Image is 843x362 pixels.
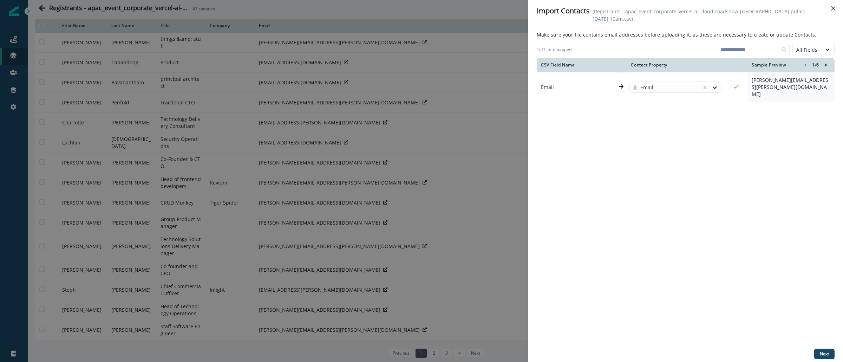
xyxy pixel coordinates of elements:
[631,62,667,68] p: Contact Property
[752,62,786,68] p: Sample Preview
[537,81,616,93] p: Email
[812,62,819,68] p: 1 / 6
[814,349,835,359] button: Next
[537,6,590,16] p: Import Contacts
[593,8,816,22] p: (Registrants - apac_event_corporate_vercel-ai-cloud-roadshow-[GEOGRAPHIC_DATA] pulled [DATE] 10am...
[801,61,809,69] button: left-icon
[537,31,816,38] p: Make sure your file contains email addresses before uploading it, as these are necessary to creat...
[796,46,818,53] div: All Fields
[828,3,839,14] button: Close
[752,77,830,98] p: [PERSON_NAME][EMAIL_ADDRESS][PERSON_NAME][DOMAIN_NAME]
[820,351,829,356] p: Next
[537,46,571,53] p: 1 of 1 item mapped
[541,62,612,68] div: CSV Field Name
[822,61,830,69] button: Right-forward-icon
